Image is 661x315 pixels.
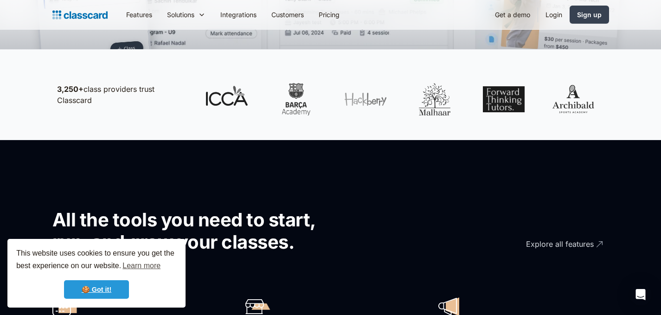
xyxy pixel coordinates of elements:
a: dismiss cookie message [64,280,129,299]
a: home [52,8,108,21]
a: Features [119,4,160,25]
h2: All the tools you need to start, run, and grow your classes. [52,209,347,253]
div: cookieconsent [7,239,186,308]
div: Solutions [160,4,213,25]
a: Customers [264,4,311,25]
a: Sign up [570,6,609,24]
a: Explore all features [475,231,604,257]
span: This website uses cookies to ensure you get the best experience on our website. [16,248,177,273]
div: Solutions [167,10,194,19]
a: Pricing [311,4,347,25]
div: Explore all features [526,231,594,250]
a: Get a demo [488,4,538,25]
div: Open Intercom Messenger [629,283,652,306]
div: Sign up [577,10,602,19]
a: Integrations [213,4,264,25]
a: learn more about cookies [121,259,162,273]
a: Login [538,4,570,25]
p: class providers trust Classcard [57,84,187,106]
strong: 3,250+ [57,84,83,94]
